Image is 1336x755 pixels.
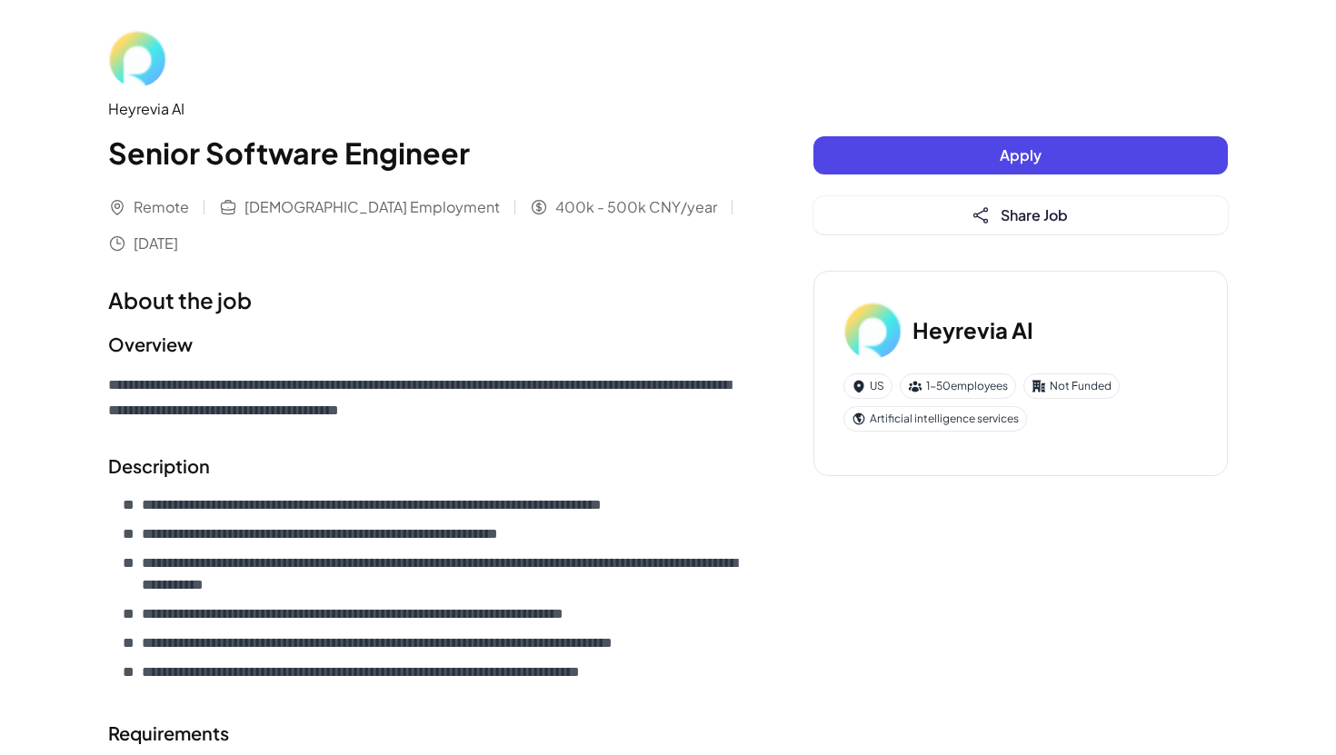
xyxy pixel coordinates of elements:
[912,313,1033,346] h3: Heyrevia AI
[108,98,741,120] div: Heyrevia AI
[843,301,902,359] img: He
[134,196,189,218] span: Remote
[108,452,741,480] h2: Description
[108,283,741,316] h1: About the job
[108,331,741,358] h2: Overview
[108,29,166,87] img: He
[1023,373,1120,399] div: Not Funded
[900,373,1016,399] div: 1-50 employees
[813,196,1228,234] button: Share Job
[108,131,741,174] h1: Senior Software Engineer
[555,196,717,218] span: 400k - 500k CNY/year
[244,196,500,218] span: [DEMOGRAPHIC_DATA] Employment
[108,720,741,747] h2: Requirements
[1001,205,1068,224] span: Share Job
[134,233,178,254] span: [DATE]
[843,406,1027,432] div: Artificial intelligence services
[813,136,1228,174] button: Apply
[1000,145,1042,164] span: Apply
[843,373,892,399] div: US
